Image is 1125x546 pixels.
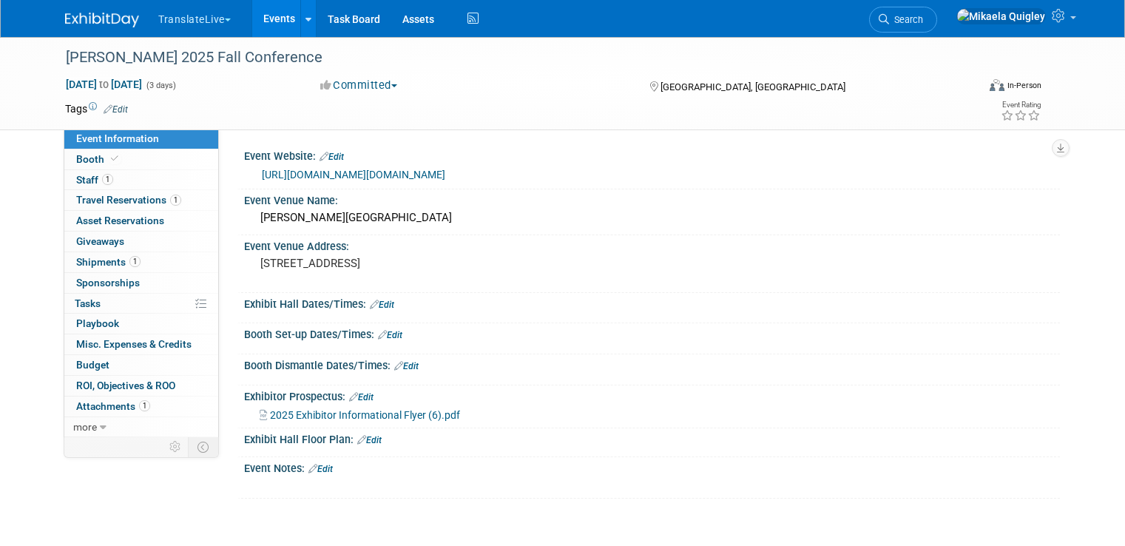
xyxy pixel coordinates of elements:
span: Staff [76,174,113,186]
span: Playbook [76,317,119,329]
div: Event Format [897,77,1041,99]
a: Attachments1 [64,397,218,417]
a: Event Information [64,129,218,149]
button: Committed [315,78,403,93]
a: Travel Reservations1 [64,190,218,210]
span: [GEOGRAPHIC_DATA], [GEOGRAPHIC_DATA] [661,81,845,92]
a: Search [869,7,937,33]
div: Booth Dismantle Dates/Times: [244,354,1060,374]
a: Budget [64,355,218,375]
i: Booth reservation complete [111,155,118,163]
div: Exhibit Hall Dates/Times: [244,293,1060,312]
img: Format-Inperson.png [990,79,1004,91]
a: Playbook [64,314,218,334]
span: Tasks [75,297,101,309]
span: 1 [170,195,181,206]
a: 2025 Exhibitor Informational Flyer (6).pdf [260,409,460,421]
div: Booth Set-up Dates/Times: [244,323,1060,343]
a: Edit [378,330,402,340]
a: Edit [308,464,333,474]
span: to [97,78,111,90]
span: Shipments [76,256,141,268]
a: Tasks [64,294,218,314]
a: Edit [394,361,419,371]
div: Event Venue Address: [244,235,1060,254]
span: Booth [76,153,121,165]
img: ExhibitDay [65,13,139,27]
div: Event Rating [1001,101,1041,109]
a: more [64,417,218,437]
span: Search [889,14,923,25]
td: Tags [65,101,128,116]
div: [PERSON_NAME][GEOGRAPHIC_DATA] [255,206,1049,229]
div: Event Website: [244,145,1060,164]
div: [PERSON_NAME] 2025 Fall Conference [61,44,959,71]
span: Travel Reservations [76,194,181,206]
td: Toggle Event Tabs [189,437,219,456]
td: Personalize Event Tab Strip [163,437,189,456]
span: [DATE] [DATE] [65,78,143,91]
a: Edit [320,152,344,162]
a: [URL][DOMAIN_NAME][DOMAIN_NAME] [262,169,445,181]
div: Event Notes: [244,457,1060,476]
div: Exhibit Hall Floor Plan: [244,428,1060,448]
span: 1 [102,174,113,185]
a: Edit [370,300,394,310]
div: Event Venue Name: [244,189,1060,208]
div: Exhibitor Prospectus: [244,385,1060,405]
span: Misc. Expenses & Credits [76,338,192,350]
pre: [STREET_ADDRESS] [260,257,568,270]
a: Sponsorships [64,273,218,293]
a: Shipments1 [64,252,218,272]
span: Attachments [76,400,150,412]
span: Giveaways [76,235,124,247]
span: more [73,421,97,433]
a: Asset Reservations [64,211,218,231]
span: Asset Reservations [76,215,164,226]
a: Edit [349,392,374,402]
span: ROI, Objectives & ROO [76,380,175,391]
a: Giveaways [64,232,218,252]
div: In-Person [1007,80,1041,91]
span: 1 [139,400,150,411]
a: Edit [104,104,128,115]
a: Edit [357,435,382,445]
a: Misc. Expenses & Credits [64,334,218,354]
span: 1 [129,256,141,267]
a: Booth [64,149,218,169]
a: Staff1 [64,170,218,190]
span: Sponsorships [76,277,140,289]
a: ROI, Objectives & ROO [64,376,218,396]
span: (3 days) [145,81,176,90]
span: 2025 Exhibitor Informational Flyer (6).pdf [270,409,460,421]
span: Event Information [76,132,159,144]
span: Budget [76,359,109,371]
img: Mikaela Quigley [956,8,1046,24]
